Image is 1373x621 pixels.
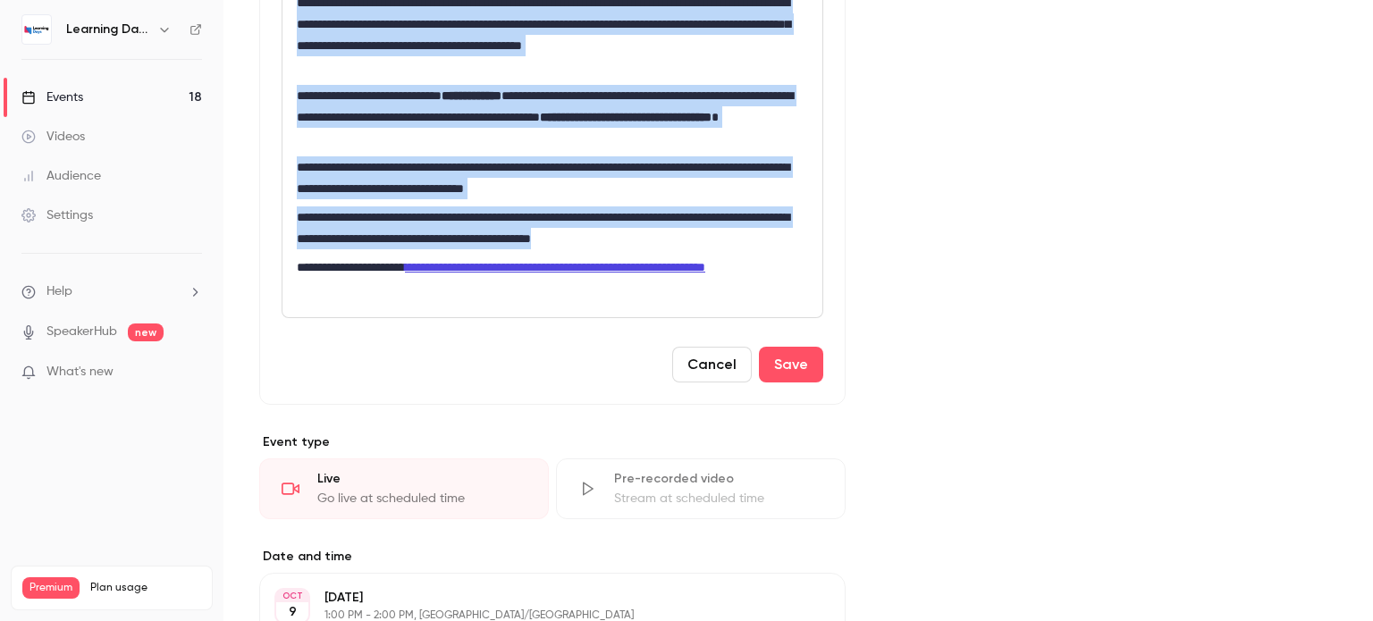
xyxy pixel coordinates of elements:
span: Help [46,282,72,301]
div: LiveGo live at scheduled time [259,458,549,519]
p: Event type [259,433,846,451]
img: Learning Days [22,15,51,44]
span: What's new [46,363,114,382]
div: Events [21,88,83,106]
a: SpeakerHub [46,323,117,341]
label: Date and time [259,548,846,566]
div: Audience [21,167,101,185]
div: Go live at scheduled time [317,490,526,508]
span: new [128,323,164,341]
span: Plan usage [90,581,201,595]
p: [DATE] [324,589,751,607]
div: Pre-recorded video [614,470,823,488]
div: OCT [276,590,308,602]
li: help-dropdown-opener [21,282,202,301]
h6: Learning Days [66,21,150,38]
button: Save [759,347,823,382]
div: Pre-recorded videoStream at scheduled time [556,458,846,519]
button: Cancel [672,347,752,382]
div: Live [317,470,526,488]
div: Settings [21,206,93,224]
p: 9 [289,603,297,621]
span: Premium [22,577,80,599]
div: Videos [21,128,85,146]
div: Stream at scheduled time [614,490,823,508]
